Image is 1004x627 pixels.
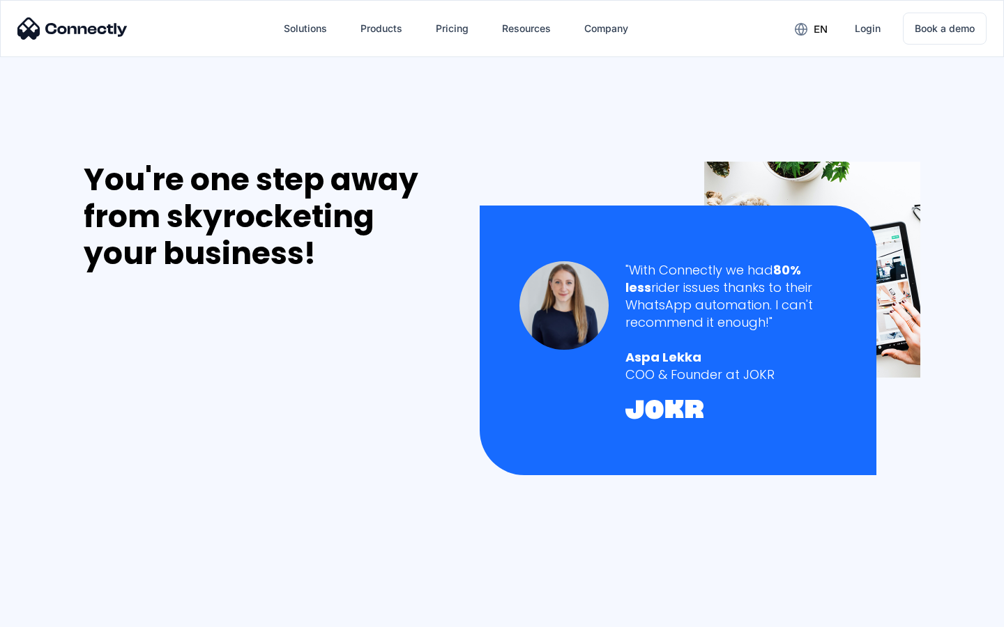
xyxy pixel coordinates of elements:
[436,19,469,38] div: Pricing
[14,603,84,622] aside: Language selected: English
[425,12,480,45] a: Pricing
[903,13,987,45] a: Book a demo
[502,19,551,38] div: Resources
[360,19,402,38] div: Products
[284,19,327,38] div: Solutions
[84,162,450,272] div: You're one step away from skyrocketing your business!
[84,288,293,608] iframe: Form 0
[844,12,892,45] a: Login
[28,603,84,622] ul: Language list
[855,19,881,38] div: Login
[814,20,828,39] div: en
[625,261,837,332] div: "With Connectly we had rider issues thanks to their WhatsApp automation. I can't recommend it eno...
[584,19,628,38] div: Company
[17,17,128,40] img: Connectly Logo
[625,348,701,366] strong: Aspa Lekka
[625,366,837,383] div: COO & Founder at JOKR
[625,261,801,296] strong: 80% less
